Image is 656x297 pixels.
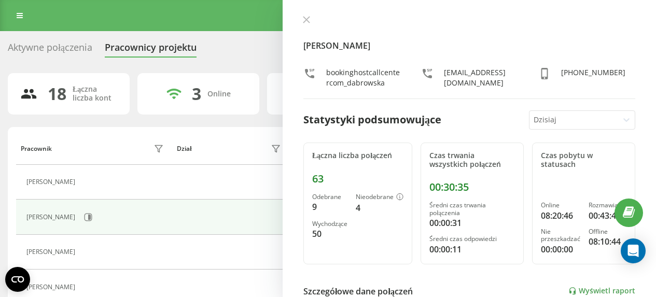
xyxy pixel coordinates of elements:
[26,284,78,291] div: [PERSON_NAME]
[177,145,191,152] div: Dział
[541,209,580,222] div: 08:20:46
[48,84,66,104] div: 18
[429,217,515,229] div: 00:00:31
[73,85,117,103] div: Łączna liczba kont
[356,202,403,214] div: 4
[429,202,515,217] div: Średni czas trwania połączenia
[312,220,347,228] div: Wychodzące
[192,84,201,104] div: 3
[356,193,403,202] div: Nieodebrane
[589,209,626,222] div: 00:43:45
[541,243,580,256] div: 00:00:00
[429,243,515,256] div: 00:00:11
[312,228,347,240] div: 50
[621,238,646,263] div: Open Intercom Messenger
[5,267,30,292] button: Open CMP widget
[8,42,92,58] div: Aktywne połączenia
[561,67,625,88] div: [PHONE_NUMBER]
[589,228,626,235] div: Offline
[26,248,78,256] div: [PERSON_NAME]
[589,202,626,209] div: Rozmawia
[312,201,347,213] div: 9
[312,151,403,160] div: Łączna liczba połączeń
[303,39,635,52] h4: [PERSON_NAME]
[207,90,231,98] div: Online
[429,235,515,243] div: Średni czas odpowiedzi
[312,173,403,185] div: 63
[26,214,78,221] div: [PERSON_NAME]
[541,151,626,169] div: Czas pobytu w statusach
[568,287,635,295] a: Wyświetl raport
[312,193,347,201] div: Odebrane
[303,112,441,128] div: Statystyki podsumowujące
[326,67,400,88] div: bookinghostcallcentercom_dabrowska
[21,145,52,152] div: Pracownik
[429,151,515,169] div: Czas trwania wszystkich połączeń
[26,178,78,186] div: [PERSON_NAME]
[589,235,626,248] div: 08:10:44
[105,42,197,58] div: Pracownicy projektu
[541,202,580,209] div: Online
[444,67,518,88] div: [EMAIL_ADDRESS][DOMAIN_NAME]
[541,228,580,243] div: Nie przeszkadzać
[429,181,515,193] div: 00:30:35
